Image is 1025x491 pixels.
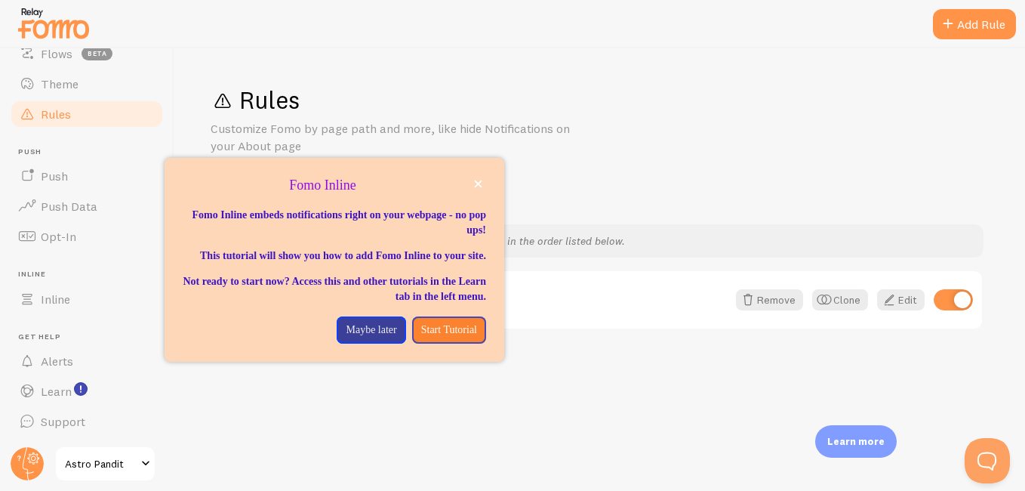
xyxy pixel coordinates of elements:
a: Push Data [9,191,165,221]
p: This tutorial will show you how to add Fomo Inline to your site. [183,249,486,264]
div: Learn more [815,425,897,458]
span: Astro Pandit [65,455,137,473]
span: Get Help [18,332,165,342]
span: beta [82,47,112,60]
p: By default, events are shown on all URLs. Rules are applied in the order listed below. [220,233,974,249]
span: Support [41,414,85,429]
a: Learn [9,376,165,406]
h1: Rules [211,85,989,116]
span: Push Data [41,199,97,214]
button: Maybe later [337,317,405,344]
a: Rules [9,99,165,129]
p: Maybe later [346,323,396,338]
span: Theme [41,76,78,91]
p: Not ready to start now? Access this and other tutorials in the Learn tab in the left menu. [183,274,486,304]
img: fomo-relay-logo-orange.svg [16,4,91,42]
span: Inline [18,270,165,279]
svg: <p>Watch New Feature Tutorials!</p> [74,382,88,396]
a: Opt-In [9,221,165,252]
a: Push [9,161,165,191]
a: Support [9,406,165,437]
span: Push [41,168,68,184]
p: Start Tutorial [421,323,477,338]
a: Inline [9,284,165,314]
iframe: Help Scout Beacon - Open [965,438,1010,483]
p: Fomo Inline [183,176,486,196]
p: Customize Fomo by page path and more, like hide Notifications on your About page [211,120,573,155]
span: Push [18,147,165,157]
a: Flows beta [9,39,165,69]
span: Opt-In [41,229,76,244]
span: Alerts [41,354,73,369]
div: Fomo Inline [165,158,504,362]
button: Clone [812,289,868,310]
button: Start Tutorial [412,317,486,344]
p: Fomo Inline embeds notifications right on your webpage - no pop ups! [183,208,486,238]
a: Theme [9,69,165,99]
button: Remove [736,289,803,310]
span: Rules [41,107,71,122]
a: Alerts [9,346,165,376]
p: Learn more [827,434,885,449]
button: close, [470,176,486,192]
span: Learn [41,384,72,399]
a: Astro Pandit [54,446,156,482]
span: Flows [41,46,72,61]
a: Edit [877,289,925,310]
span: Inline [41,292,70,307]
